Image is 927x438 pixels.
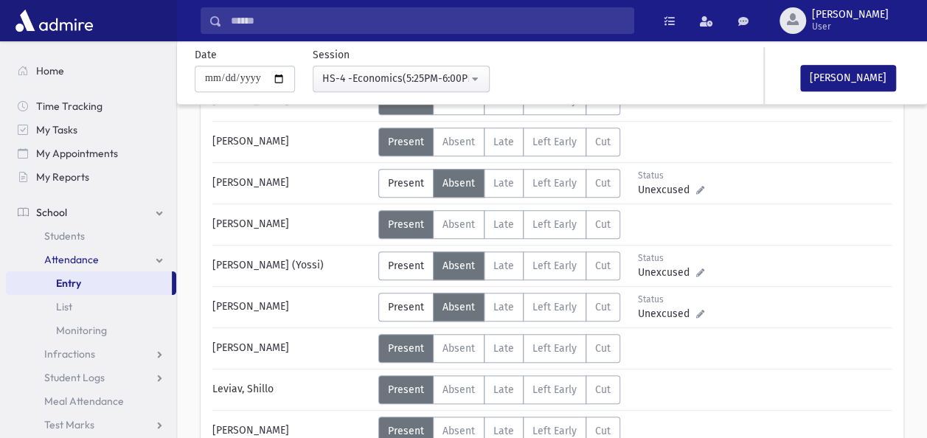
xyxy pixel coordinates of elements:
[812,21,889,32] span: User
[6,94,176,118] a: Time Tracking
[313,66,490,92] button: HS-4 -Economics(5:25PM-6:00PM)
[493,301,514,313] span: Late
[205,169,378,198] div: [PERSON_NAME]
[442,260,475,272] span: Absent
[638,182,695,198] span: Unexcused
[388,177,424,190] span: Present
[44,229,85,243] span: Students
[638,265,695,280] span: Unexcused
[36,123,77,136] span: My Tasks
[205,251,378,280] div: [PERSON_NAME] (Yossi)
[595,136,611,148] span: Cut
[442,301,475,313] span: Absent
[205,128,378,156] div: [PERSON_NAME]
[56,324,107,337] span: Monitoring
[638,306,695,321] span: Unexcused
[378,251,620,280] div: AttTypes
[442,136,475,148] span: Absent
[493,260,514,272] span: Late
[205,210,378,239] div: [PERSON_NAME]
[638,293,704,306] div: Status
[388,136,424,148] span: Present
[378,375,620,404] div: AttTypes
[6,201,176,224] a: School
[36,64,64,77] span: Home
[378,128,620,156] div: AttTypes
[12,6,97,35] img: AdmirePro
[36,100,103,113] span: Time Tracking
[44,253,99,266] span: Attendance
[378,210,620,239] div: AttTypes
[36,206,67,219] span: School
[56,300,72,313] span: List
[812,9,889,21] span: [PERSON_NAME]
[532,218,577,231] span: Left Early
[44,347,95,361] span: Infractions
[6,59,176,83] a: Home
[638,169,704,182] div: Status
[388,383,424,396] span: Present
[442,342,475,355] span: Absent
[44,371,105,384] span: Student Logs
[36,147,118,160] span: My Appointments
[313,47,350,63] label: Session
[595,218,611,231] span: Cut
[378,334,620,363] div: AttTypes
[195,47,217,63] label: Date
[595,342,611,355] span: Cut
[442,383,475,396] span: Absent
[442,218,475,231] span: Absent
[442,425,475,437] span: Absent
[493,218,514,231] span: Late
[6,389,176,413] a: Meal Attendance
[6,248,176,271] a: Attendance
[493,136,514,148] span: Late
[595,301,611,313] span: Cut
[6,142,176,165] a: My Appointments
[638,251,704,265] div: Status
[205,334,378,363] div: [PERSON_NAME]
[6,271,172,295] a: Entry
[36,170,89,184] span: My Reports
[6,224,176,248] a: Students
[222,7,633,34] input: Search
[388,342,424,355] span: Present
[378,293,620,321] div: AttTypes
[6,413,176,437] a: Test Marks
[56,277,81,290] span: Entry
[205,293,378,321] div: [PERSON_NAME]
[388,260,424,272] span: Present
[6,366,176,389] a: Student Logs
[493,177,514,190] span: Late
[595,177,611,190] span: Cut
[532,342,577,355] span: Left Early
[532,177,577,190] span: Left Early
[44,394,124,408] span: Meal Attendance
[388,218,424,231] span: Present
[595,260,611,272] span: Cut
[6,295,176,319] a: List
[6,118,176,142] a: My Tasks
[205,375,378,404] div: Leviav, Shillo
[322,71,468,86] div: HS-4 -Economics(5:25PM-6:00PM)
[388,301,424,313] span: Present
[6,342,176,366] a: Infractions
[388,425,424,437] span: Present
[532,260,577,272] span: Left Early
[800,65,896,91] button: [PERSON_NAME]
[6,165,176,189] a: My Reports
[442,177,475,190] span: Absent
[378,169,620,198] div: AttTypes
[532,136,577,148] span: Left Early
[493,342,514,355] span: Late
[44,418,94,431] span: Test Marks
[6,319,176,342] a: Monitoring
[532,301,577,313] span: Left Early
